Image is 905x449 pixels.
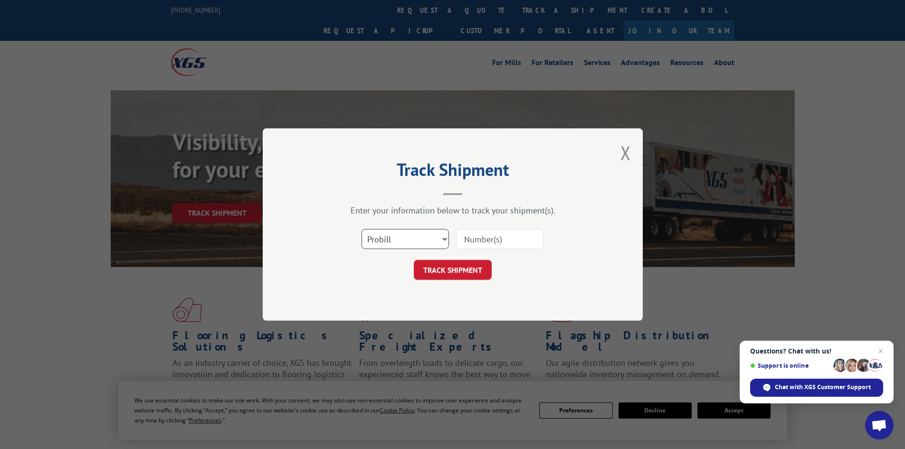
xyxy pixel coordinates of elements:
[310,163,595,181] h2: Track Shipment
[620,140,631,165] button: Close modal
[456,229,543,249] input: Number(s)
[310,205,595,216] div: Enter your information below to track your shipment(s).
[750,347,883,355] span: Questions? Chat with us!
[750,379,883,397] div: Chat with XGS Customer Support
[414,260,492,280] button: TRACK SHIPMENT
[875,345,886,357] span: Close chat
[775,383,871,392] span: Chat with XGS Customer Support
[750,362,830,369] span: Support is online
[865,411,894,439] div: Open chat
